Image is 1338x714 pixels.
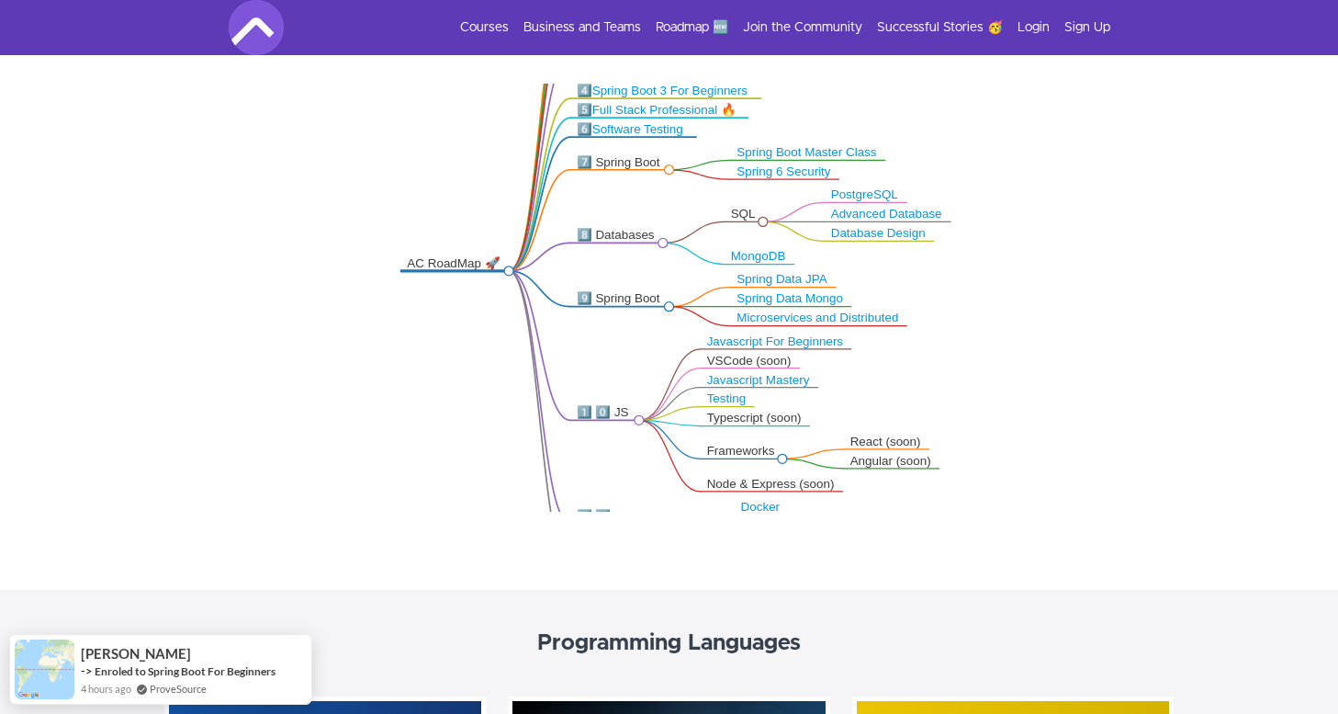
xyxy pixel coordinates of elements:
img: provesource social proof notification image [15,640,74,699]
div: 9️⃣ Spring Boot [577,291,663,307]
a: Javascript Mastery [707,373,810,386]
div: Typescript (soon) [707,411,803,426]
div: 6️⃣ [577,121,690,137]
a: Full Stack Professional 🔥 [592,103,736,116]
a: Microservices and Distributed [737,312,899,324]
div: 4️⃣ [577,83,754,98]
div: 1️⃣ 1️⃣ DevOPS [577,509,667,525]
a: Successful Stories 🥳 [877,18,1003,37]
span: 4 hours ago [81,681,131,697]
div: Node & Express (soon) [707,476,836,492]
a: Spring Boot Master Class [737,145,877,158]
a: Software Testing [592,122,683,135]
span: [PERSON_NAME] [81,646,191,662]
a: Javascript For Beginners [707,334,843,347]
a: Spring Boot 3 For Beginners [592,84,748,96]
div: AC RoadMap 🚀 [408,255,503,271]
a: MongoDB [731,250,786,263]
a: Database Design [831,226,926,239]
div: Angular (soon) [850,453,932,469]
span: -> [81,663,93,678]
a: Business and Teams [523,18,641,37]
div: 8️⃣ Databases [577,228,657,244]
a: Courses [460,18,509,37]
div: Frameworks [707,444,777,459]
div: 5️⃣ [577,102,741,118]
a: Docker [741,500,781,513]
a: Spring Data Mongo [737,292,844,305]
div: 7️⃣ Spring Boot [577,154,663,170]
a: Enroled to Spring Boot For Beginners [95,663,275,679]
div: React (soon) [850,434,922,449]
a: Join the Community [743,18,862,37]
a: Login [1018,18,1050,37]
a: PostgreSQL [831,188,898,201]
strong: Programming Languages [537,632,801,654]
a: ProveSource [150,681,207,697]
a: Advanced Database [831,207,942,220]
a: Spring 6 Security [737,164,831,177]
a: Testing [707,392,747,405]
div: SQL [731,207,758,222]
div: VSCode (soon) [707,353,793,368]
a: Spring Data JPA [737,273,827,286]
a: Roadmap 🆕 [656,18,728,37]
a: Sign Up [1064,18,1110,37]
div: 1️⃣ 0️⃣ JS [577,405,633,421]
